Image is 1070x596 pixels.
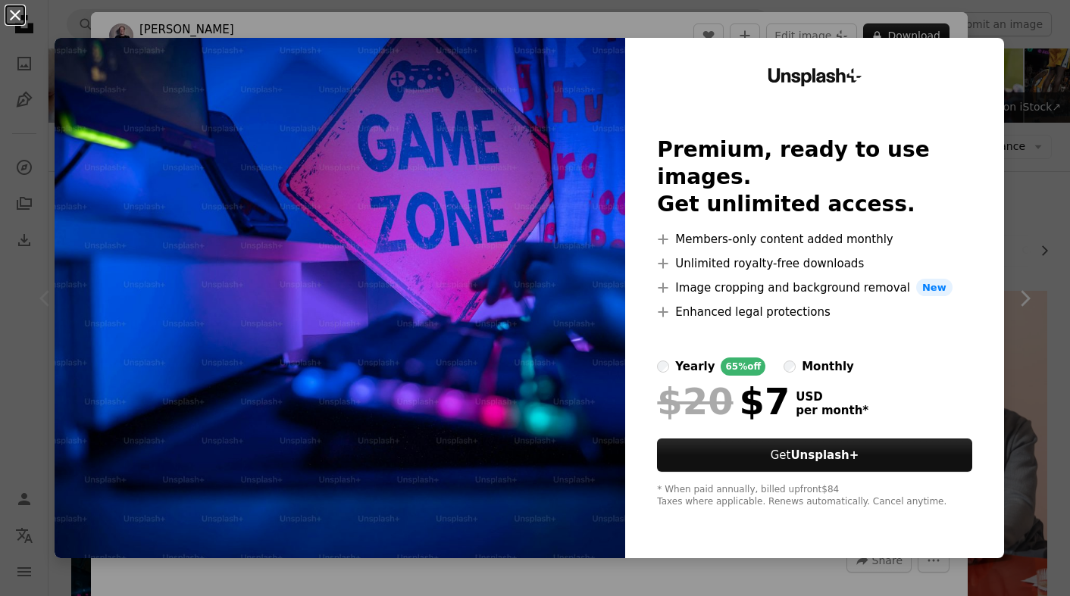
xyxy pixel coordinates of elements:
[657,382,790,421] div: $7
[802,357,854,376] div: monthly
[657,438,971,472] button: GetUnsplash+
[796,404,868,417] span: per month *
[790,448,859,462] strong: Unsplash+
[657,360,669,373] input: yearly65%off
[657,136,971,218] h2: Premium, ready to use images. Get unlimited access.
[675,357,715,376] div: yearly
[796,390,868,404] span: USD
[657,279,971,297] li: Image cropping and background removal
[784,360,796,373] input: monthly
[657,254,971,273] li: Unlimited royalty-free downloads
[657,230,971,248] li: Members-only content added monthly
[657,382,733,421] span: $20
[721,357,765,376] div: 65% off
[657,484,971,508] div: * When paid annually, billed upfront $84 Taxes where applicable. Renews automatically. Cancel any...
[657,303,971,321] li: Enhanced legal protections
[916,279,953,297] span: New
